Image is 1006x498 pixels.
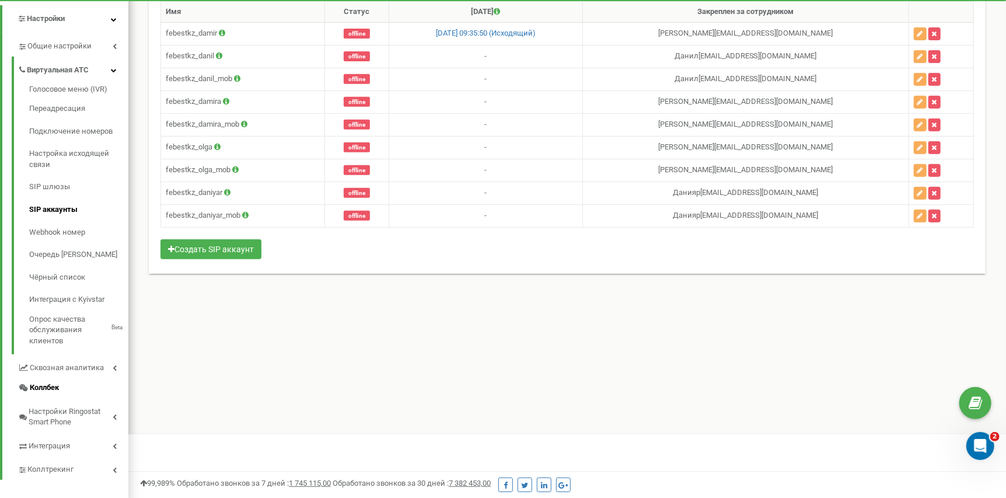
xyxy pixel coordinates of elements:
td: febestkz_danil [161,45,325,68]
span: offline [344,97,370,107]
button: Создать SIP аккаунт [160,239,261,259]
td: - [389,45,582,68]
td: febestkz_daniyar_mob [161,204,325,227]
td: febestkz_danil_mob [161,68,325,90]
span: offline [344,51,370,61]
a: Webhook номер [29,221,128,244]
span: Сквозная аналитика [30,363,104,374]
a: Настройки [2,5,128,33]
span: 2 [990,432,1000,441]
span: offline [344,74,370,84]
td: febestkz_olga_mob [161,159,325,182]
td: - [389,159,582,182]
span: Виртуальная АТС [27,65,89,76]
td: febestkz_olga [161,136,325,159]
td: - [389,90,582,113]
span: offline [344,188,370,198]
span: offline [344,211,370,221]
a: Подключение номеров [29,120,128,143]
td: Данил [EMAIL_ADDRESS][DOMAIN_NAME] [582,68,909,90]
td: - [389,182,582,204]
td: - [389,113,582,136]
span: offline [344,29,370,39]
span: Общие настройки [27,41,92,52]
iframe: Intercom live chat [966,432,994,460]
span: offline [344,142,370,152]
td: [PERSON_NAME] [EMAIL_ADDRESS][DOMAIN_NAME] [582,159,909,182]
a: Настройки Ringostat Smart Phone [18,398,128,433]
td: [PERSON_NAME] [EMAIL_ADDRESS][DOMAIN_NAME] [582,90,909,113]
a: Настройка исходящей связи [29,142,128,176]
a: Общие настройки [18,33,128,57]
a: Опрос качества обслуживания клиентовBeta [29,311,128,347]
a: Чёрный список [29,266,128,289]
span: offline [344,120,370,130]
a: Переадресация [29,97,128,120]
td: - [389,68,582,90]
th: Имя [161,2,325,23]
th: Статус [325,2,389,23]
span: offline [344,165,370,175]
td: - [389,204,582,227]
span: Коллбек [30,382,59,393]
th: [DATE] [389,2,582,23]
td: [PERSON_NAME] [EMAIL_ADDRESS][DOMAIN_NAME] [582,22,909,45]
a: Сквозная аналитика [18,354,128,378]
a: Голосовое меню (IVR) [29,84,128,98]
th: Закреплен за сотрудником [582,2,909,23]
td: febestkz_damira_mob [161,113,325,136]
td: [PERSON_NAME] [EMAIL_ADDRESS][DOMAIN_NAME] [582,113,909,136]
td: Данияр [EMAIL_ADDRESS][DOMAIN_NAME] [582,204,909,227]
a: SIP шлюзы [29,176,128,198]
td: febestkz_daniyar [161,182,325,204]
a: [DATE] 09:35:50 (Исходящий) [436,29,536,37]
td: Данияр [EMAIL_ADDRESS][DOMAIN_NAME] [582,182,909,204]
td: febestkz_damira [161,90,325,113]
span: Настройки Ringostat Smart Phone [29,406,113,428]
td: Данил [EMAIL_ADDRESS][DOMAIN_NAME] [582,45,909,68]
a: Коллбек [18,378,128,398]
td: - [389,136,582,159]
a: Виртуальная АТС [18,57,128,81]
td: [PERSON_NAME] [EMAIL_ADDRESS][DOMAIN_NAME] [582,136,909,159]
td: febestkz_damir [161,22,325,45]
a: Интеграция с Kyivstar [29,288,128,311]
a: Очередь [PERSON_NAME] [29,243,128,266]
a: SIP аккаунты [29,198,128,221]
span: Настройки [27,14,65,23]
